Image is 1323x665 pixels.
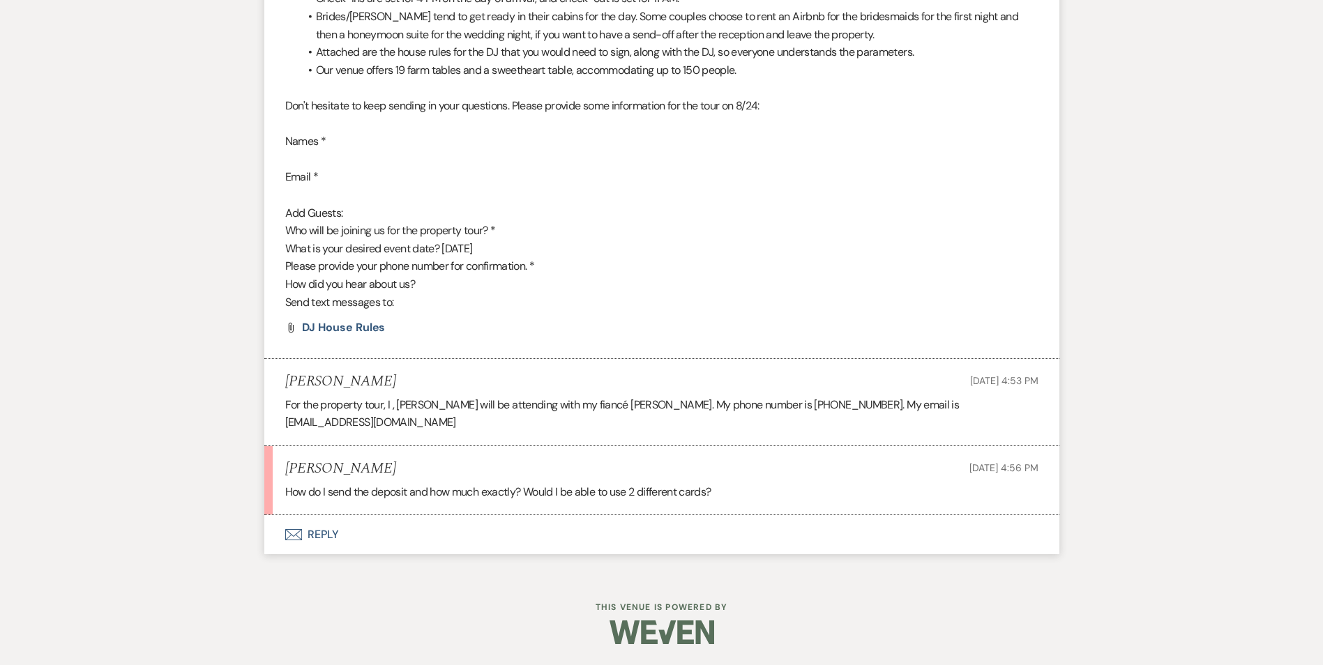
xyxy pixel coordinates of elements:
[285,373,396,390] h5: [PERSON_NAME]
[285,240,1038,258] p: What is your desired event date? [DATE]
[285,257,1038,275] p: Please provide your phone number for confirmation. *
[285,293,1038,312] p: Send text messages to:
[299,61,1038,79] li: Our venue offers 19 farm tables and a sweetheart table, accommodating up to 150 people.
[302,322,386,333] a: DJ House Rules
[285,460,396,477] h5: [PERSON_NAME]
[285,396,1038,431] p: For the property tour, I , [PERSON_NAME] will be attending with my fiancé [PERSON_NAME]. My phone...
[285,132,1038,151] p: Names *
[285,222,1038,240] p: Who will be joining us for the property tour? *
[969,461,1038,474] span: [DATE] 4:56 PM
[285,97,1038,115] p: Don't hesitate to keep sending in your questions. Please provide some information for the tour on...
[285,483,1038,501] p: How do I send the deposit and how much exactly? Would I be able to use 2 different cards?
[285,168,1038,186] p: Email *
[610,608,714,657] img: Weven Logo
[302,320,386,335] span: DJ House Rules
[264,515,1059,554] button: Reply
[285,204,1038,222] p: Add Guests:
[970,374,1038,387] span: [DATE] 4:53 PM
[299,8,1038,43] li: Brides/[PERSON_NAME] tend to get ready in their cabins for the day. Some couples choose to rent a...
[299,43,1038,61] li: Attached are the house rules for the DJ that you would need to sign, along with the DJ, so everyo...
[285,275,1038,293] p: How did you hear about us?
